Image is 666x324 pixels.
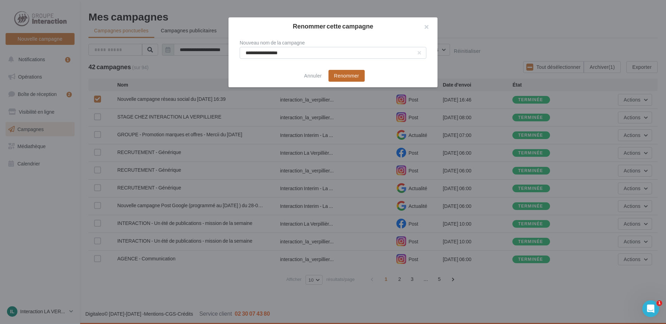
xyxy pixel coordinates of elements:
div: Renommer cette campagne [240,23,426,29]
label: Nouveau nom de la campagne [240,40,426,45]
iframe: Intercom live chat [642,300,659,317]
button: Renommer [328,70,365,82]
button: Annuler [301,72,325,80]
span: 1 [657,300,662,306]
